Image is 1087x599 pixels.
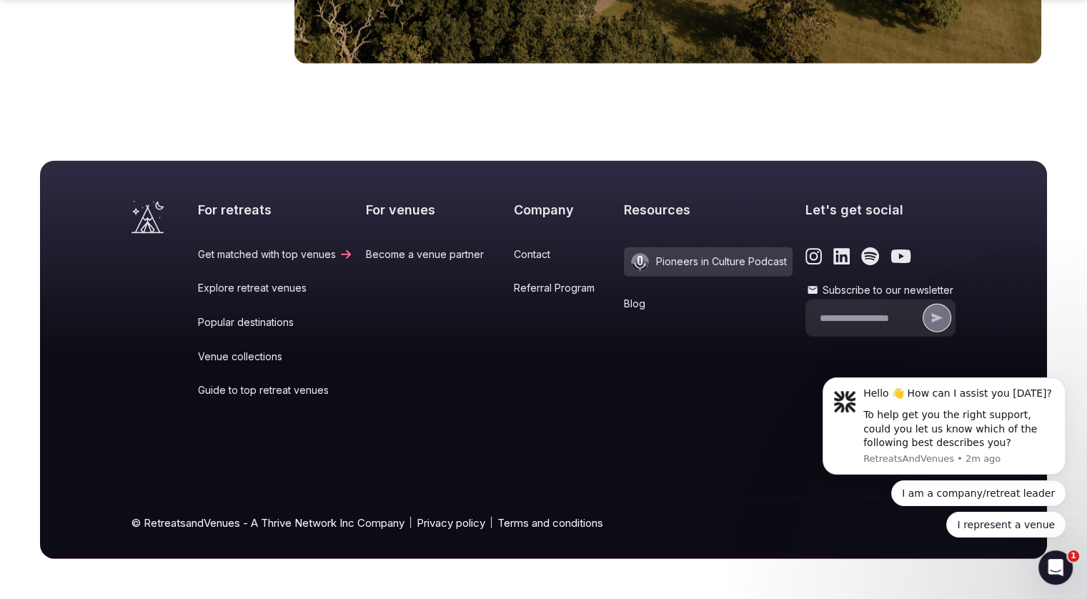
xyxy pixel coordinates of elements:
label: Subscribe to our newsletter [805,283,956,297]
a: Link to the retreats and venues Spotify page [861,247,879,266]
h2: For retreats [198,201,353,219]
a: Link to the retreats and venues Instagram page [805,247,822,266]
a: Blog [624,297,793,311]
a: Privacy policy [417,515,485,530]
h2: Company [514,201,612,219]
h2: For venues [366,201,501,219]
a: Popular destinations [198,315,353,330]
span: 1 [1068,550,1079,562]
a: Referral Program [514,281,612,295]
a: Get matched with top venues [198,247,353,262]
a: Link to the retreats and venues Youtube page [890,247,911,266]
a: Link to the retreats and venues LinkedIn page [833,247,850,266]
a: Guide to top retreat venues [198,383,353,397]
a: Terms and conditions [497,515,603,530]
h2: Resources [624,201,793,219]
div: © RetreatsandVenues - A Thrive Network Inc Company [131,498,956,559]
a: Pioneers in Culture Podcast [624,247,793,277]
iframe: Intercom live chat [1038,550,1073,585]
a: Contact [514,247,612,262]
a: Explore retreat venues [198,281,353,295]
a: Venue collections [198,350,353,364]
h2: Let's get social [805,201,956,219]
a: Visit the homepage [131,201,164,234]
a: Become a venue partner [366,247,501,262]
iframe: Intercom notifications message [801,366,1087,546]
